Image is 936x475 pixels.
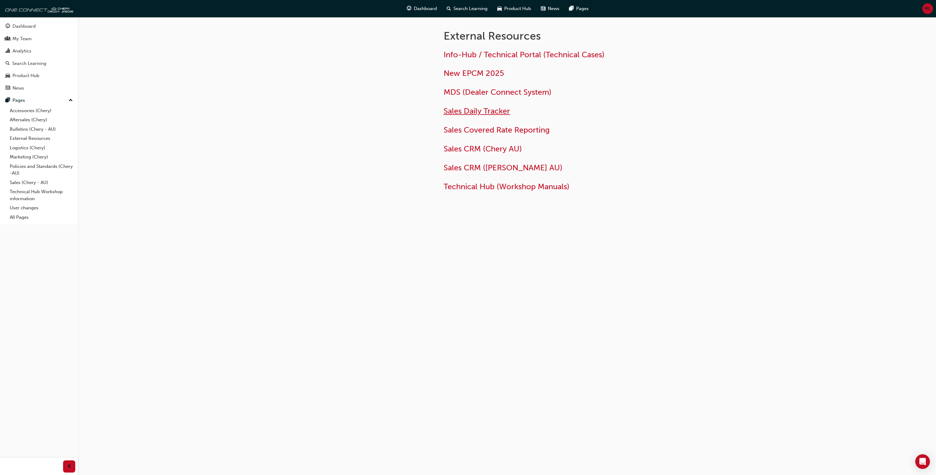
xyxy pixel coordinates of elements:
a: news-iconNews [536,2,564,15]
span: pages-icon [5,98,10,103]
span: news-icon [541,5,545,12]
span: car-icon [5,73,10,79]
button: DashboardMy TeamAnalyticsSearch LearningProduct HubNews [2,19,75,95]
a: MDS (Dealer Connect System) [444,87,551,97]
a: Technical Hub Workshop information [7,187,75,203]
h1: External Resources [444,29,643,43]
a: Sales CRM ([PERSON_NAME] AU) [444,163,562,172]
a: Dashboard [2,21,75,32]
div: Search Learning [12,60,46,67]
div: Product Hub [12,72,39,79]
a: Policies and Standards (Chery -AU) [7,162,75,178]
a: Info-Hub / Technical Portal (Technical Cases) [444,50,604,59]
a: search-iconSearch Learning [442,2,492,15]
a: User changes [7,203,75,213]
span: search-icon [447,5,451,12]
a: Bulletins (Chery - AU) [7,125,75,134]
span: people-icon [5,36,10,42]
span: news-icon [5,86,10,91]
div: Pages [12,97,25,104]
button: Pages [2,95,75,106]
span: Search Learning [453,5,487,12]
span: chart-icon [5,48,10,54]
a: Product Hub [2,70,75,81]
button: ML [922,3,933,14]
div: Dashboard [12,23,36,30]
a: Analytics [2,45,75,57]
div: Open Intercom Messenger [915,454,930,469]
a: Search Learning [2,58,75,69]
a: Sales CRM (Chery AU) [444,144,522,154]
a: Logistics (Chery) [7,143,75,153]
span: pages-icon [569,5,574,12]
img: oneconnect [3,2,73,15]
span: Dashboard [414,5,437,12]
a: Sales Daily Tracker [444,106,510,116]
a: All Pages [7,213,75,222]
span: car-icon [497,5,502,12]
span: Pages [576,5,589,12]
div: News [12,85,24,92]
span: Product Hub [504,5,531,12]
a: My Team [2,33,75,44]
a: Sales (Chery - AU) [7,178,75,187]
a: Accessories (Chery) [7,106,75,115]
a: New EPCM 2025 [444,69,504,78]
span: ML [924,5,931,12]
a: pages-iconPages [564,2,594,15]
span: search-icon [5,61,10,66]
span: guage-icon [407,5,411,12]
a: External Resources [7,134,75,143]
span: guage-icon [5,24,10,29]
div: Analytics [12,48,31,55]
span: News [548,5,559,12]
a: Technical Hub (Workshop Manuals) [444,182,569,191]
a: guage-iconDashboard [402,2,442,15]
a: Sales Covered Rate Reporting [444,125,550,135]
span: up-icon [69,97,73,105]
a: News [2,83,75,94]
a: Aftersales (Chery) [7,115,75,125]
span: prev-icon [67,463,72,470]
a: Marketing (Chery) [7,152,75,162]
a: car-iconProduct Hub [492,2,536,15]
div: My Team [12,35,32,42]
